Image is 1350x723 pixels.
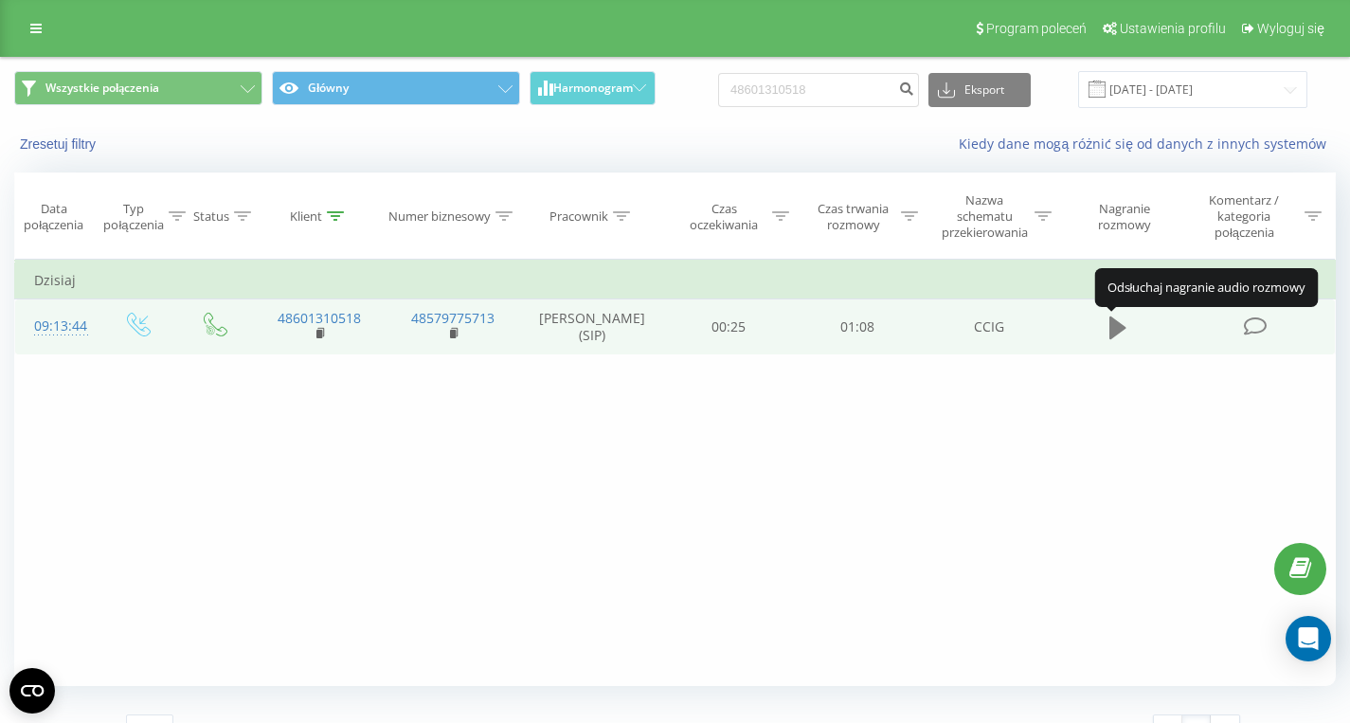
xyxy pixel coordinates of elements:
[922,299,1056,354] td: CCIG
[681,201,766,233] div: Czas oczekiwania
[34,308,79,345] div: 09:13:44
[15,201,92,233] div: Data połączenia
[272,71,520,105] button: Główny
[9,668,55,714] button: Open CMP widget
[411,309,495,327] a: 48579775713
[45,81,159,96] span: Wszystkie połączenia
[1120,21,1226,36] span: Ustawienia profilu
[103,201,163,233] div: Typ połączenia
[1073,201,1176,233] div: Nagranie rozmowy
[14,71,262,105] button: Wszystkie połączenia
[718,73,919,107] input: Wyszukiwanie według numeru
[664,299,793,354] td: 00:25
[793,299,922,354] td: 01:08
[811,201,896,233] div: Czas trwania rozmowy
[549,208,608,225] div: Pracownik
[15,262,1336,299] td: Dzisiaj
[1286,616,1331,661] div: Open Intercom Messenger
[1095,268,1319,306] div: Odsłuchaj nagranie audio rozmowy
[553,81,633,95] span: Harmonogram
[1189,192,1300,241] div: Komentarz / kategoria połączenia
[940,192,1031,241] div: Nazwa schematu przekierowania
[530,71,656,105] button: Harmonogram
[290,208,322,225] div: Klient
[388,208,491,225] div: Numer biznesowy
[1257,21,1324,36] span: Wyloguj się
[959,135,1336,153] a: Kiedy dane mogą różnić się od danych z innych systemów
[14,136,105,153] button: Zresetuj filtry
[986,21,1087,36] span: Program poleceń
[520,299,664,354] td: [PERSON_NAME] (SIP)
[278,309,361,327] a: 48601310518
[193,208,229,225] div: Status
[928,73,1031,107] button: Eksport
